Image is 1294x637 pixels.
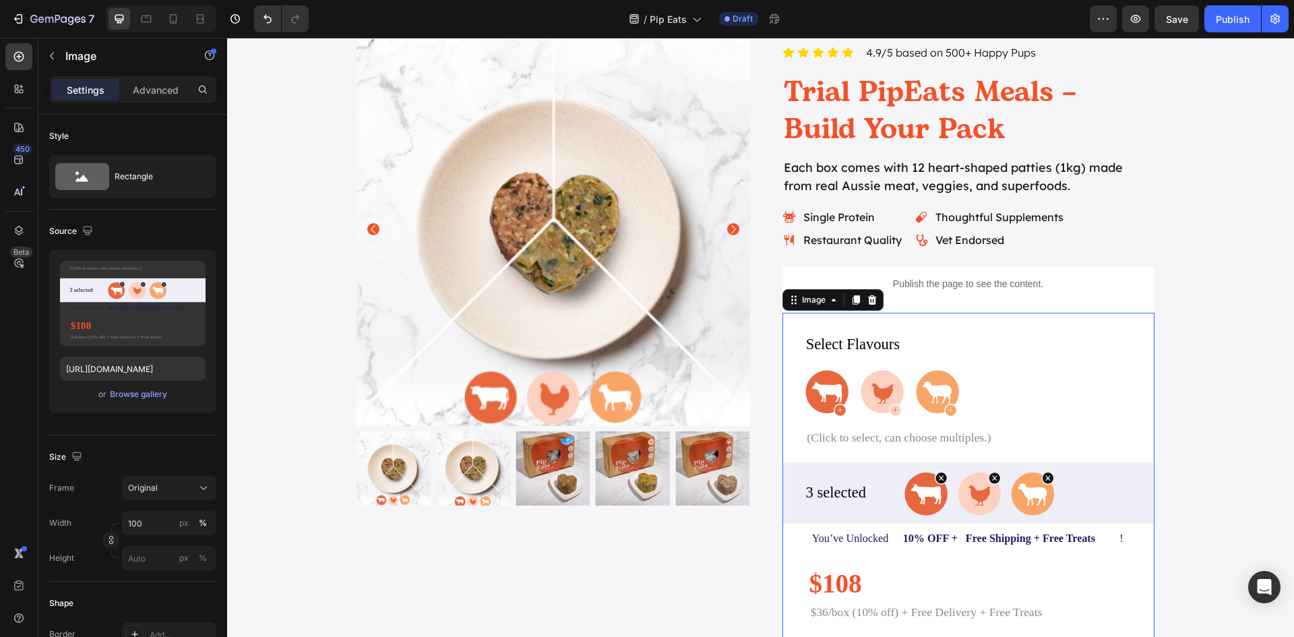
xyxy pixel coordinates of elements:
p: Advanced [133,83,179,97]
div: Source [49,222,96,241]
input: https://example.com/image.jpg [60,357,206,381]
span: Original [128,482,158,494]
p: Each box comes with 12 heart-shaped patties (1kg) made from real Aussie meat, veggies, and superf... [557,121,926,157]
label: Width [49,517,71,529]
div: % [199,517,207,529]
div: Open Intercom Messenger [1248,571,1281,603]
div: Style [49,130,69,142]
button: % [176,550,192,566]
p: Single Protein [576,171,675,187]
div: Rectangle [115,161,197,192]
div: Shape [49,597,73,609]
div: Beta [10,247,32,257]
div: Size [49,448,85,466]
button: px [195,515,211,531]
iframe: Design area [227,38,1294,637]
div: Image [572,256,601,268]
button: Original [122,476,216,500]
input: px% [122,511,216,535]
p: 4.9/5 based on 500+ Happy Pups [639,7,809,23]
button: px [195,550,211,566]
button: 7 [5,5,100,32]
div: px [179,552,189,564]
p: Publish the page to see the content. [555,239,927,253]
button: Save [1154,5,1199,32]
p: Settings [67,83,104,97]
h2: Trial PipEats Meals – Build Your Pack [555,35,927,111]
img: preview-image [60,261,206,346]
div: % [199,552,207,564]
p: Thoughtful Supplements [708,171,836,187]
div: 450 [13,144,32,154]
p: Image [65,48,180,64]
div: Browse gallery [110,388,167,400]
p: Vet Endorsed [708,194,836,210]
input: px% [122,546,216,570]
span: / [644,12,647,26]
span: Draft [733,13,753,25]
label: Height [49,552,74,564]
div: Publish [1216,12,1250,26]
button: Carousel Next Arrow [500,185,512,198]
button: Publish [1204,5,1261,32]
div: Undo/Redo [254,5,309,32]
span: Save [1166,13,1188,25]
label: Frame [49,482,74,494]
p: 7 [88,11,94,27]
div: px [179,517,189,529]
button: Browse gallery [109,388,168,401]
span: Pip Eats [650,12,687,26]
p: Restaurant Quality [576,194,675,210]
button: % [176,515,192,531]
span: or [98,386,106,402]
